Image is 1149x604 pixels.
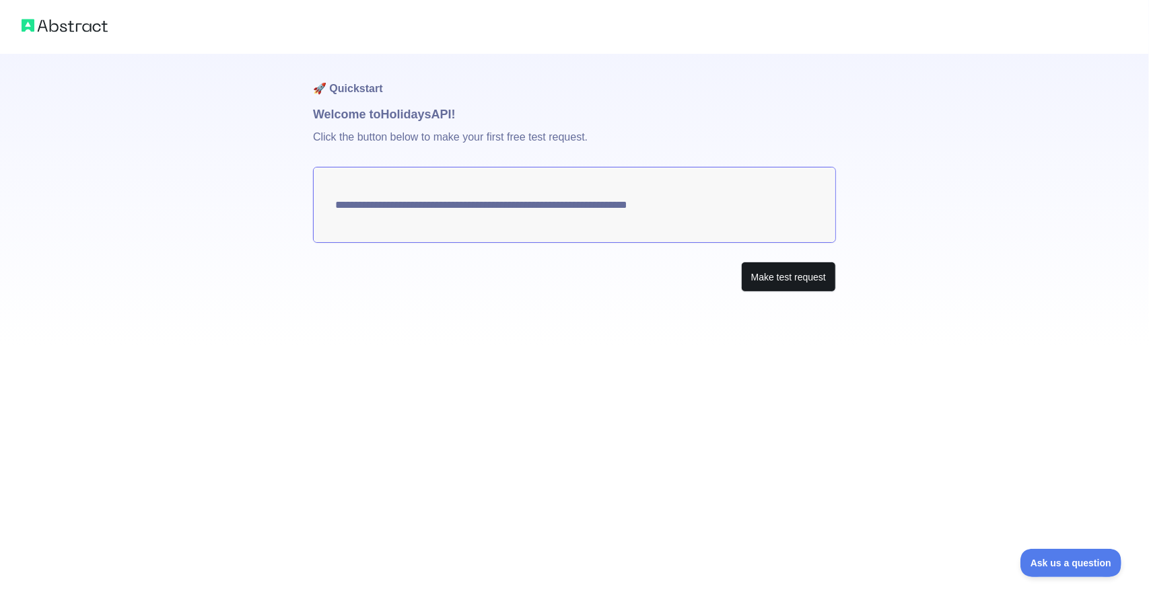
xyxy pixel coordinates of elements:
h1: Welcome to Holidays API! [313,105,836,124]
h1: 🚀 Quickstart [313,54,836,105]
p: Click the button below to make your first free test request. [313,124,836,167]
iframe: Toggle Customer Support [1020,549,1122,577]
img: Abstract logo [22,16,108,35]
button: Make test request [741,262,836,292]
